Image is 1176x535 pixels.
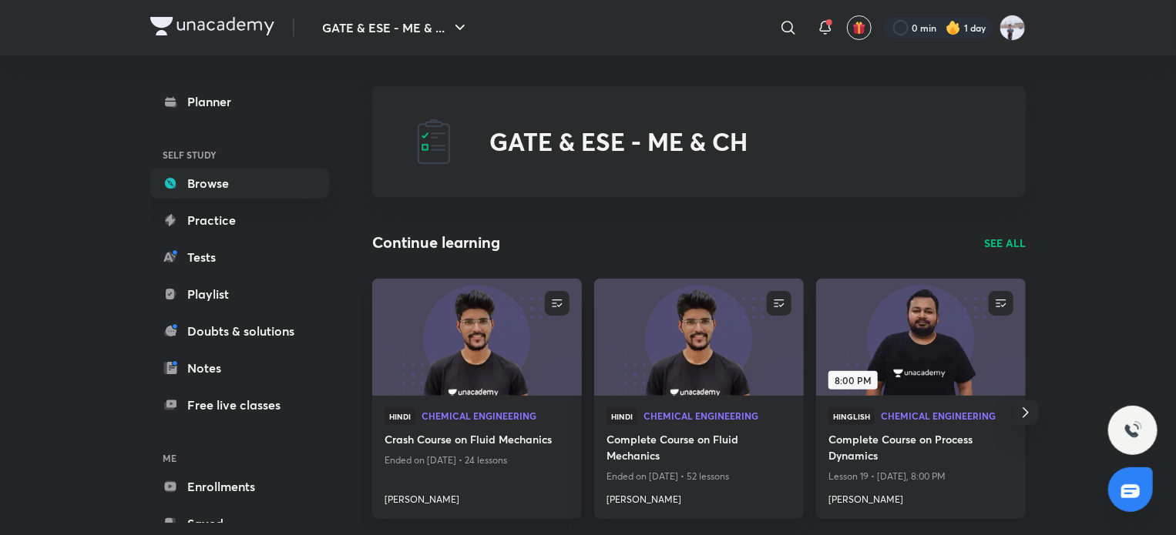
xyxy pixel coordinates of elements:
span: Chemical Engineering [422,411,570,420]
img: streak [946,20,961,35]
p: Lesson 19 • [DATE], 8:00 PM [828,466,1013,487]
a: Company Logo [150,17,274,39]
a: Browse [150,168,329,199]
a: Practice [150,205,329,236]
a: new-thumbnail [594,279,804,396]
a: [PERSON_NAME] [606,487,791,507]
h6: ME [150,445,329,471]
a: Complete Course on Fluid Mechanics [606,431,791,466]
a: Doubts & solutions [150,316,329,346]
img: ttu [1124,421,1142,440]
span: Hinglish [828,408,875,425]
h2: GATE & ESE - ME & CH [489,127,748,156]
img: Company Logo [150,17,274,35]
a: new-thumbnail8:00 PM [816,279,1026,396]
span: Hindi [606,408,637,425]
p: Ended on [DATE] • 52 lessons [606,466,791,487]
span: 8:00 PM [828,371,878,390]
a: new-thumbnail [372,279,582,396]
a: Tests [150,242,329,273]
a: [PERSON_NAME] [385,487,570,507]
p: Ended on [DATE] • 24 lessons [385,450,570,470]
a: Chemical Engineering [881,411,1013,422]
a: Chemical Engineering [422,411,570,422]
a: Complete Course on Process Dynamics [828,431,1013,466]
span: Chemical Engineering [881,411,1013,420]
a: Crash Course on Fluid Mechanics [385,431,570,450]
img: new-thumbnail [370,277,583,396]
a: Free live classes [150,390,329,420]
img: Nikhil [1000,15,1026,41]
a: Chemical Engineering [643,411,791,422]
img: GATE & ESE - ME & CH [409,117,459,166]
img: new-thumbnail [592,277,805,396]
a: Planner [150,86,329,117]
span: Chemical Engineering [643,411,791,420]
a: Notes [150,353,329,383]
img: avatar [852,21,866,35]
a: Playlist [150,279,329,309]
a: SEE ALL [984,235,1026,251]
button: GATE & ESE - ME & ... [313,12,479,43]
a: Enrollments [150,471,329,502]
img: new-thumbnail [814,277,1027,396]
h6: SELF STUDY [150,142,329,168]
span: Hindi [385,408,415,425]
button: avatar [847,15,872,40]
h2: Continue learning [372,231,500,254]
a: [PERSON_NAME] [828,487,1013,507]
